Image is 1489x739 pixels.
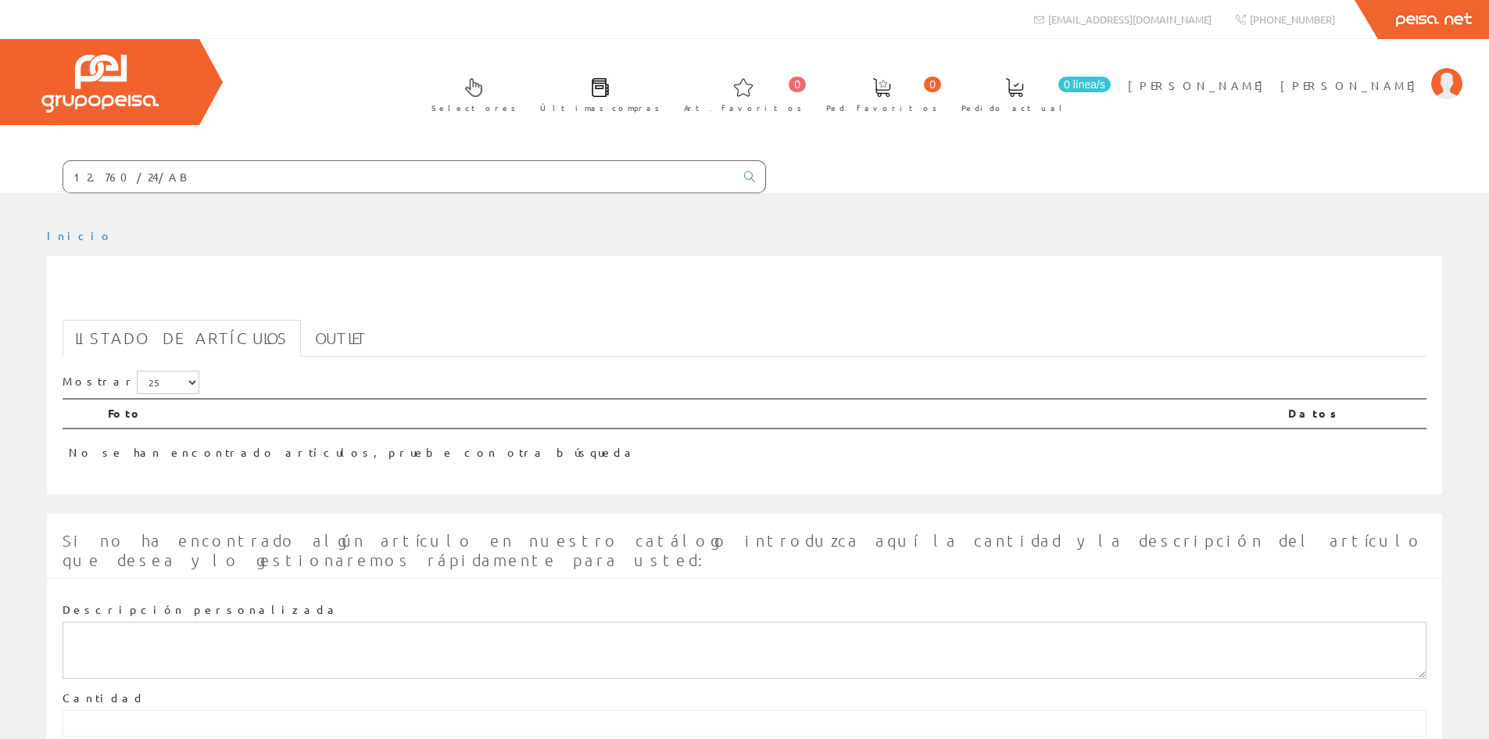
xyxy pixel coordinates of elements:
[524,65,668,122] a: Últimas compras
[63,281,1426,312] h1: 12.760/24/AB
[63,320,301,357] a: Listado de artículos
[63,161,735,192] input: Buscar ...
[1058,77,1111,92] span: 0 línea/s
[924,77,941,92] span: 0
[1048,13,1212,26] span: [EMAIL_ADDRESS][DOMAIN_NAME]
[1282,399,1426,429] th: Datos
[416,65,524,122] a: Selectores
[47,228,113,242] a: Inicio
[63,429,1282,467] td: No se han encontrado artículos, pruebe con otra búsqueda
[63,691,145,706] label: Cantidad
[540,100,660,116] span: Últimas compras
[63,371,199,394] label: Mostrar
[961,100,1068,116] span: Pedido actual
[302,320,380,357] a: Outlet
[1250,13,1335,26] span: [PHONE_NUMBER]
[946,65,1115,122] a: 0 línea/s Pedido actual
[63,531,1423,569] span: Si no ha encontrado algún artículo en nuestro catálogo introduzca aquí la cantidad y la descripci...
[102,399,1282,429] th: Foto
[137,371,199,394] select: Mostrar
[1128,65,1462,80] a: [PERSON_NAME] [PERSON_NAME]
[1128,77,1423,93] span: [PERSON_NAME] [PERSON_NAME]
[826,100,937,116] span: Ped. favoritos
[431,100,516,116] span: Selectores
[63,602,340,618] label: Descripción personalizada
[41,55,159,113] img: Grupo Peisa
[789,77,806,92] span: 0
[684,100,802,116] span: Art. favoritos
